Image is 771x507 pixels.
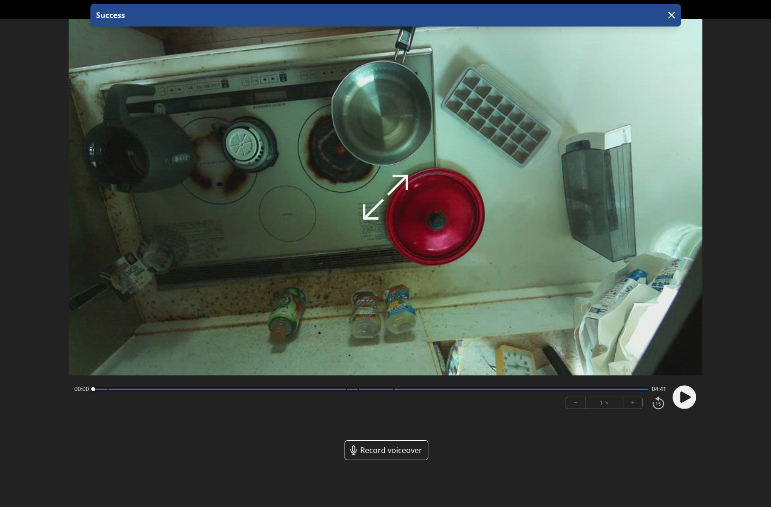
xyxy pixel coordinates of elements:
a: Record voiceover [345,440,428,460]
span: Record voiceover [360,445,422,456]
p: Success [94,9,125,21]
a: 00:00:00 [368,3,404,17]
span: 04:41 [652,385,666,393]
div: 1 × [585,397,623,409]
button: + [623,397,642,409]
span: 00:00 [74,385,89,393]
button: − [566,397,585,409]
